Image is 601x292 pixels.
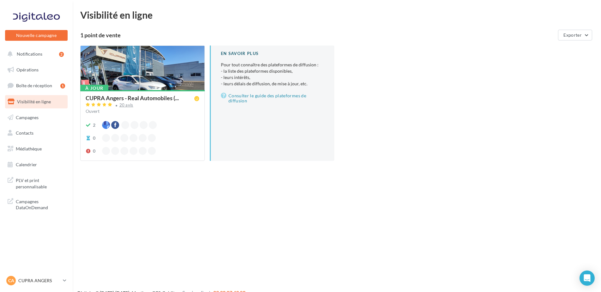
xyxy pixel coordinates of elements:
span: Calendrier [16,162,37,167]
p: CUPRA ANGERS [18,277,60,284]
a: PLV et print personnalisable [4,173,69,192]
span: CA [8,277,14,284]
span: Ouvert [86,108,100,114]
a: CA CUPRA ANGERS [5,275,68,287]
a: Contacts [4,126,69,140]
a: Calendrier [4,158,69,171]
div: 20 avis [119,103,133,107]
a: Consulter le guide des plateformes de diffusion [221,92,324,105]
div: 2 [93,122,95,128]
a: Boîte de réception1 [4,79,69,92]
span: Médiathèque [16,146,42,151]
button: Notifications 2 [4,47,66,61]
div: 2 [59,52,64,57]
div: 1 [60,83,65,88]
a: Campagnes [4,111,69,124]
a: 20 avis [86,102,199,109]
div: Visibilité en ligne [80,10,593,20]
span: Notifications [17,51,42,57]
span: Boîte de réception [16,83,52,88]
span: PLV et print personnalisable [16,176,65,190]
div: Open Intercom Messenger [580,271,595,286]
button: Exporter [558,30,592,40]
span: CUPRA Angers - Real Automobiles (... [86,95,179,101]
div: 0 [93,135,95,141]
p: Pour tout connaître des plateformes de diffusion : [221,62,324,87]
div: 1 point de vente [80,32,555,38]
span: Campagnes [16,114,39,120]
span: Opérations [16,67,39,72]
a: Opérations [4,63,69,76]
a: Campagnes DataOnDemand [4,195,69,213]
a: Médiathèque [4,142,69,155]
span: Exporter [563,32,582,38]
div: En savoir plus [221,51,324,57]
div: À jour [80,85,108,92]
div: 0 [93,148,95,154]
button: Nouvelle campagne [5,30,68,41]
li: - leurs intérêts, [221,74,324,81]
li: - la liste des plateformes disponibles, [221,68,324,74]
li: - leurs délais de diffusion, de mise à jour, etc. [221,81,324,87]
span: Campagnes DataOnDemand [16,197,65,211]
span: Contacts [16,130,33,136]
span: Visibilité en ligne [17,99,51,104]
a: Visibilité en ligne [4,95,69,108]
